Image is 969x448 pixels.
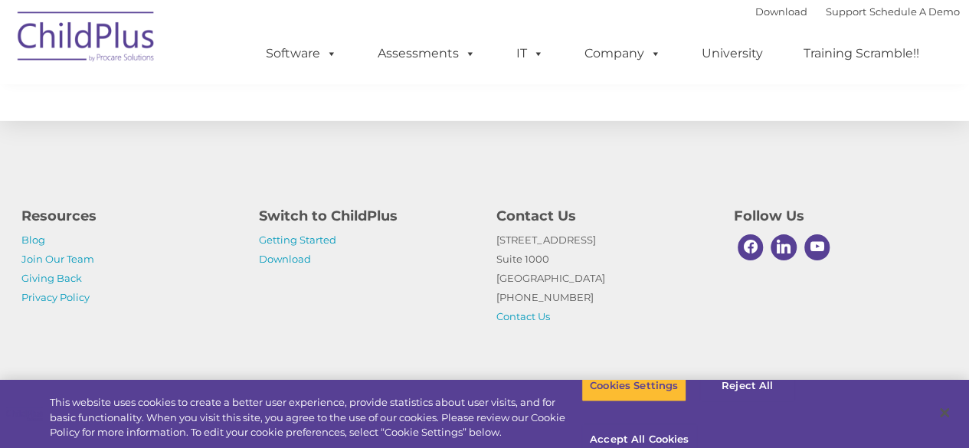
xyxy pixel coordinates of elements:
[21,205,236,227] h4: Resources
[501,38,559,69] a: IT
[734,231,768,264] a: Facebook
[10,1,163,77] img: ChildPlus by Procare Solutions
[928,396,961,430] button: Close
[569,38,676,69] a: Company
[800,231,834,264] a: Youtube
[734,205,948,227] h4: Follow Us
[259,205,473,227] h4: Switch to ChildPlus
[21,234,45,246] a: Blog
[21,253,94,265] a: Join Our Team
[362,38,491,69] a: Assessments
[755,5,807,18] a: Download
[21,291,90,303] a: Privacy Policy
[259,234,336,246] a: Getting Started
[788,38,935,69] a: Training Scramble!!
[21,272,82,284] a: Giving Back
[50,395,581,440] div: This website uses cookies to create a better user experience, provide statistics about user visit...
[869,5,960,18] a: Schedule A Demo
[826,5,866,18] a: Support
[699,370,795,402] button: Reject All
[767,231,800,264] a: Linkedin
[259,253,311,265] a: Download
[250,38,352,69] a: Software
[755,5,960,18] font: |
[686,38,778,69] a: University
[581,370,686,402] button: Cookies Settings
[496,231,711,326] p: [STREET_ADDRESS] Suite 1000 [GEOGRAPHIC_DATA] [PHONE_NUMBER]
[496,310,550,322] a: Contact Us
[496,205,711,227] h4: Contact Us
